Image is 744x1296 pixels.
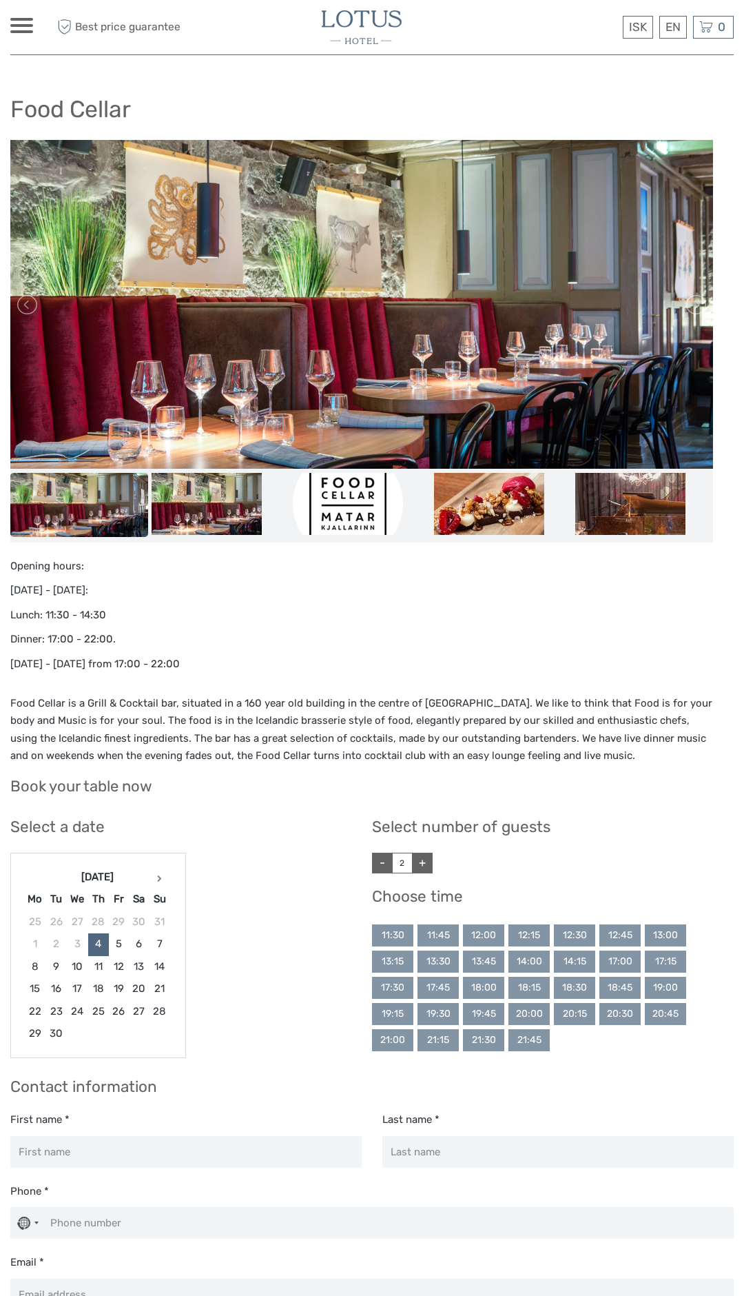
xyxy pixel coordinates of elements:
[129,889,149,911] th: Sa
[10,95,131,123] h1: Food Cellar
[109,933,129,955] td: 5
[10,1207,734,1239] input: Phone number
[46,911,67,933] td: 26
[293,473,403,535] img: 0fbfd76c7851489a8542693e4ce100e8_slider_thumbnail.png
[10,1136,362,1168] input: First name
[382,1113,440,1127] label: Last name *
[575,473,685,535] img: e5221e24952e4d30bdbe85c0e1397139_slider_thumbnail.jpg
[508,951,550,973] div: 14:00
[463,1029,504,1051] div: 21:30
[24,1022,46,1044] td: 29
[372,818,734,836] h3: Select number of guests
[46,1000,67,1022] td: 23
[24,978,46,1000] td: 15
[10,1184,49,1199] label: Phone *
[67,978,88,1000] td: 17
[716,20,727,34] span: 0
[88,911,109,933] td: 28
[24,955,46,978] td: 8
[372,977,413,999] div: 17:30
[508,924,550,946] div: 12:15
[382,1136,734,1168] input: Last name
[463,951,504,973] div: 13:45
[372,951,413,973] div: 13:15
[659,16,687,39] div: EN
[46,978,67,1000] td: 16
[629,20,647,34] span: ISK
[10,631,713,649] p: Dinner: 17:00 - 22:00.
[599,1003,641,1025] div: 20:30
[434,473,544,535] img: bdaaae020d7c4196a761fc4ad3c362ff_slider_thumbnail.jpg
[10,607,713,625] p: Lunch: 11:30 - 14:30
[372,924,413,946] div: 11:30
[10,473,148,538] img: cf5964844f9a4aa192aa7a96a54662a1.jpg
[372,853,393,873] a: -
[10,140,713,469] img: cf5964844f9a4aa192aa7a96a54662a1.jpg
[10,778,152,796] h2: Book your table now
[645,924,686,946] div: 13:00
[149,889,170,911] th: Su
[417,924,459,946] div: 11:45
[554,977,595,999] div: 18:30
[149,1000,170,1022] td: 28
[24,911,46,933] td: 25
[24,933,46,955] td: 1
[11,1208,45,1238] button: Selected country
[463,1003,504,1025] div: 19:45
[417,977,459,999] div: 17:45
[109,1000,129,1022] td: 26
[417,1003,459,1025] div: 19:30
[129,911,149,933] td: 30
[508,1029,550,1051] div: 21:45
[149,911,170,933] td: 31
[599,924,641,946] div: 12:45
[109,889,129,911] th: Fr
[554,924,595,946] div: 12:30
[645,951,686,973] div: 17:15
[463,977,504,999] div: 18:00
[10,1113,70,1127] label: First name *
[67,955,88,978] td: 10
[67,933,88,955] td: 3
[372,1003,413,1025] div: 19:15
[46,866,149,888] th: [DATE]
[152,473,262,535] img: 0f0062549c2147568fccde3e3db754c8_slider_thumbnail.jpg
[149,978,170,1000] td: 21
[554,951,595,973] div: 14:15
[508,1003,550,1025] div: 20:00
[554,1003,595,1025] div: 20:15
[67,911,88,933] td: 27
[46,889,67,911] th: Tu
[129,933,149,955] td: 6
[24,1000,46,1022] td: 22
[463,924,504,946] div: 12:00
[599,977,641,999] div: 18:45
[88,955,109,978] td: 11
[10,818,351,836] h3: Select a date
[10,582,713,600] p: [DATE] - [DATE]:
[372,1029,413,1051] div: 21:00
[109,911,129,933] td: 29
[54,16,192,39] span: Best price guarantee
[149,955,170,978] td: 14
[10,558,713,576] p: Opening hours:
[46,933,67,955] td: 2
[599,951,641,973] div: 17:00
[67,1000,88,1022] td: 24
[88,933,109,955] td: 4
[372,887,734,906] h3: Choose time
[417,951,459,973] div: 13:30
[149,933,170,955] td: 7
[129,955,149,978] td: 13
[109,955,129,978] td: 12
[88,978,109,1000] td: 18
[109,978,129,1000] td: 19
[46,955,67,978] td: 9
[508,977,550,999] div: 18:15
[10,695,713,765] p: Food Cellar is a Grill & Cocktail bar, situated in a 160 year old building in the centre of [GEOG...
[10,656,713,674] p: [DATE] - [DATE] from 17:00 - 22:00
[88,889,109,911] th: Th
[10,1255,44,1270] label: Email *
[24,889,46,911] th: Mo
[10,1077,734,1096] h3: Contact information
